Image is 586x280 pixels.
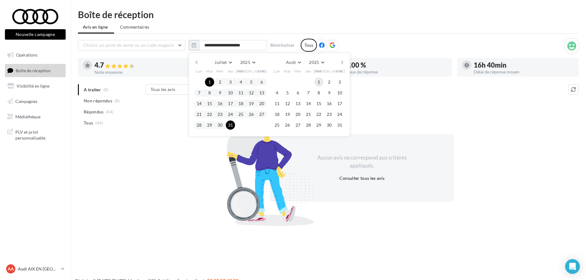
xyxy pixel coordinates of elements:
button: 14 [304,99,313,108]
a: AA Audi AIX EN [GEOGRAPHIC_DATA] [5,263,66,275]
button: 2025 [306,58,326,67]
button: 22 [314,110,323,119]
span: Jeu [305,69,311,74]
span: Tous les avis [151,87,175,92]
span: Mer [216,69,224,74]
button: 10 [226,88,235,97]
button: 7 [195,88,204,97]
span: AA [8,266,14,272]
span: Opérations [16,52,37,57]
button: 2025 [238,58,258,67]
button: 9 [215,88,225,97]
div: 16h 40min [474,62,574,69]
div: Délai de réponse moyen [474,70,574,74]
button: 10 [335,88,344,97]
button: Réinitialiser [268,41,297,49]
button: 27 [293,120,303,130]
a: Boîte de réception [4,64,67,77]
button: 31 [335,120,344,130]
span: Commentaires [120,24,149,30]
button: 3 [226,77,235,87]
button: 13 [293,99,303,108]
button: 14 [195,99,204,108]
span: PLV et print personnalisable [15,128,63,141]
button: 21 [304,110,313,119]
span: (44) [106,109,114,114]
span: Choisir un point de vente ou un code magasin [83,42,174,48]
div: Aucun avis ne correspond aux critères appliqués. [309,154,415,169]
span: Lun [196,69,202,74]
button: 9 [325,88,334,97]
button: 7 [304,88,313,97]
button: 5 [283,88,292,97]
button: 25 [272,120,282,130]
span: Campagnes [15,99,37,104]
span: Boîte de réception [16,68,51,73]
button: 18 [236,99,245,108]
button: 20 [293,110,303,119]
button: 24 [335,110,344,119]
button: 17 [226,99,235,108]
div: 4.7 [94,62,195,69]
button: 24 [226,110,235,119]
button: Juillet [212,58,234,67]
span: Mar [284,69,291,74]
button: 21 [195,110,204,119]
button: 20 [257,99,266,108]
button: 27 [257,110,266,119]
button: 26 [247,110,256,119]
span: Mer [294,69,302,74]
button: Choisir un point de vente ou un code magasin [78,40,185,50]
button: 28 [195,120,204,130]
button: 30 [215,120,225,130]
button: 1 [314,77,323,87]
button: 23 [215,110,225,119]
span: Août [286,60,296,65]
span: Tous [84,120,93,126]
span: Visibilité en ligne [17,83,49,89]
a: PLV et print personnalisable [4,125,67,144]
span: Dim [258,69,265,74]
button: 15 [205,99,214,108]
span: Médiathèque [15,114,40,119]
span: Lun [274,69,280,74]
button: 5 [247,77,256,87]
button: 2 [325,77,334,87]
div: 100 % [347,62,447,69]
span: 2025 [309,60,319,65]
button: 18 [272,110,282,119]
button: 6 [257,77,266,87]
button: 2 [215,77,225,87]
div: Open Intercom Messenger [565,259,580,274]
span: Dim [336,69,343,74]
button: 29 [205,120,214,130]
button: Tous les avis [145,84,207,95]
button: 31 [226,120,235,130]
button: 23 [325,110,334,119]
a: Opérations [4,49,67,61]
div: Tous [301,39,317,52]
button: 15 [314,99,323,108]
span: Jeu [227,69,233,74]
button: 22 [205,110,214,119]
span: Juillet [214,60,227,65]
button: 3 [335,77,344,87]
button: 29 [314,120,323,130]
button: 12 [247,88,256,97]
button: 30 [325,120,334,130]
div: Note moyenne [94,70,195,74]
button: 28 [304,120,313,130]
button: 11 [272,99,282,108]
button: 13 [257,88,266,97]
span: [PERSON_NAME] [236,69,267,74]
button: 8 [205,88,214,97]
button: 8 [314,88,323,97]
a: Visibilité en ligne [4,80,67,93]
a: Médiathèque [4,110,67,123]
button: Consulter tous les avis [337,175,387,182]
span: 2025 [240,60,250,65]
div: Boîte de réception [78,10,579,19]
button: 11 [236,88,245,97]
button: Nouvelle campagne [5,29,66,40]
button: 1 [205,77,214,87]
